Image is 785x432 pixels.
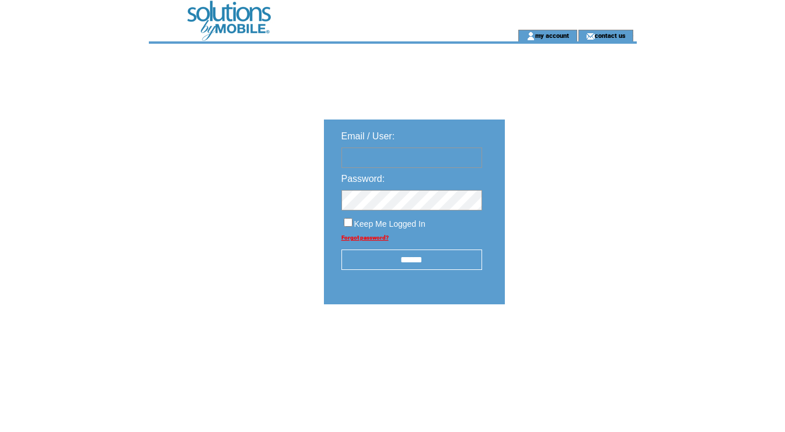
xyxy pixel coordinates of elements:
[341,174,385,184] span: Password:
[595,31,626,39] a: contact us
[354,219,425,229] span: Keep Me Logged In
[341,234,389,241] a: Forgot password?
[539,333,597,348] img: transparent.png;jsessionid=66E87CEFA805C0FA639DF421396A8A7C
[526,31,535,41] img: account_icon.gif;jsessionid=66E87CEFA805C0FA639DF421396A8A7C
[341,131,395,141] span: Email / User:
[586,31,595,41] img: contact_us_icon.gif;jsessionid=66E87CEFA805C0FA639DF421396A8A7C
[535,31,569,39] a: my account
